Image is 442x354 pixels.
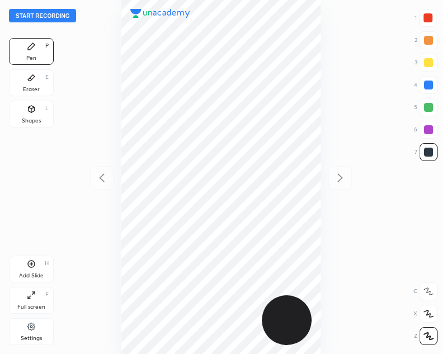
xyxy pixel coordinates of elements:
div: Settings [21,336,42,341]
div: Eraser [23,87,40,92]
div: 3 [415,54,438,72]
div: L [45,106,49,111]
div: 5 [414,98,438,116]
div: Full screen [17,304,45,310]
img: logo.38c385cc.svg [130,9,190,18]
div: 2 [415,31,438,49]
div: E [45,74,49,80]
div: Z [414,327,438,345]
div: 6 [414,121,438,139]
div: C [413,282,438,300]
div: Pen [26,55,36,61]
div: 1 [415,9,437,27]
div: 7 [415,143,438,161]
div: H [45,261,49,266]
button: Start recording [9,9,76,22]
div: X [413,305,438,323]
div: Shapes [22,118,41,124]
div: 4 [414,76,438,94]
div: Add Slide [19,273,44,279]
div: P [45,43,49,49]
div: F [45,292,49,298]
